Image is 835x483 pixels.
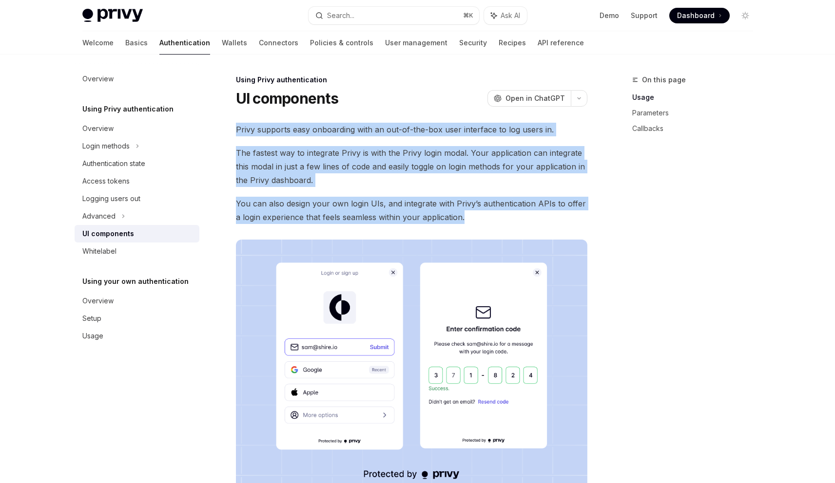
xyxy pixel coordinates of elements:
[82,313,101,324] div: Setup
[75,190,199,207] a: Logging users out
[75,327,199,345] a: Usage
[632,90,761,105] a: Usage
[82,158,145,169] div: Authentication state
[82,210,116,222] div: Advanced
[236,90,338,107] h1: UI components
[236,146,587,187] span: The fastest way to integrate Privy is with the Privy login modal. Your application can integrate ...
[82,295,114,307] div: Overview
[259,31,298,55] a: Connectors
[505,93,565,103] span: Open in ChatGPT
[222,31,247,55] a: Wallets
[82,175,130,187] div: Access tokens
[82,140,130,152] div: Login methods
[459,31,487,55] a: Security
[82,276,189,287] h5: Using your own authentication
[75,292,199,310] a: Overview
[631,11,658,20] a: Support
[632,105,761,121] a: Parameters
[75,172,199,190] a: Access tokens
[82,103,174,115] h5: Using Privy authentication
[75,242,199,260] a: Whitelabel
[385,31,447,55] a: User management
[501,11,520,20] span: Ask AI
[669,8,730,23] a: Dashboard
[600,11,619,20] a: Demo
[82,9,143,22] img: light logo
[125,31,148,55] a: Basics
[484,7,527,24] button: Ask AI
[310,31,373,55] a: Policies & controls
[309,7,479,24] button: Search...⌘K
[236,197,587,224] span: You can also design your own login UIs, and integrate with Privy’s authentication APIs to offer a...
[82,31,114,55] a: Welcome
[499,31,526,55] a: Recipes
[538,31,584,55] a: API reference
[75,70,199,88] a: Overview
[487,90,571,107] button: Open in ChatGPT
[75,155,199,172] a: Authentication state
[82,73,114,85] div: Overview
[75,310,199,327] a: Setup
[75,225,199,242] a: UI components
[75,120,199,137] a: Overview
[642,74,686,86] span: On this page
[159,31,210,55] a: Authentication
[236,75,587,85] div: Using Privy authentication
[463,12,473,19] span: ⌘ K
[632,121,761,136] a: Callbacks
[327,10,354,21] div: Search...
[82,228,134,240] div: UI components
[82,123,114,134] div: Overview
[236,123,587,136] span: Privy supports easy onboarding with an out-of-the-box user interface to log users in.
[82,193,140,204] div: Logging users out
[82,330,103,342] div: Usage
[82,245,117,257] div: Whitelabel
[677,11,715,20] span: Dashboard
[738,8,753,23] button: Toggle dark mode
